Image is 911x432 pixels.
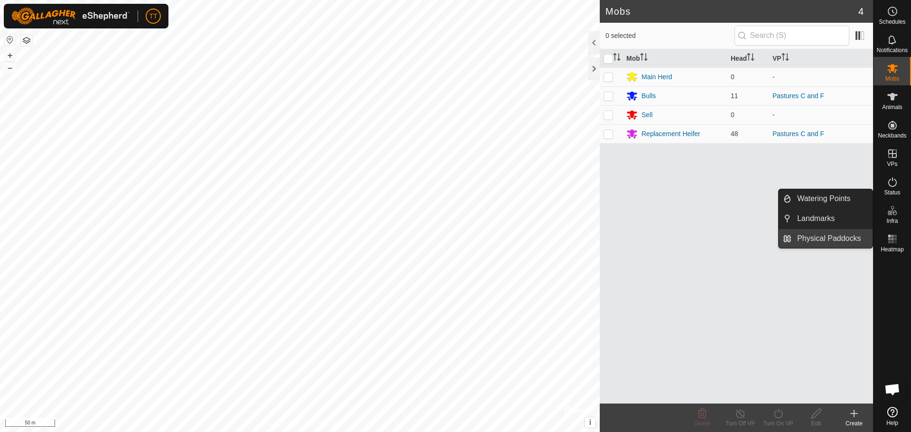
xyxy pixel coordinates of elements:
li: Watering Points [779,189,873,208]
div: Sell [641,110,652,120]
th: Head [727,49,769,68]
button: Map Layers [21,35,32,46]
span: i [589,418,591,426]
span: Help [886,420,898,426]
span: Watering Points [797,193,850,204]
div: Bulls [641,91,656,101]
span: 0 [731,111,734,119]
span: 48 [731,130,738,138]
span: VPs [887,161,897,167]
div: Turn Off VP [721,419,759,428]
h2: Mobs [605,6,858,17]
div: Edit [797,419,835,428]
span: Schedules [879,19,905,25]
span: Physical Paddocks [797,233,861,244]
a: Privacy Policy [262,420,298,428]
button: i [585,417,595,428]
td: - [769,67,873,86]
span: Delete [694,420,711,427]
span: Neckbands [878,133,906,138]
button: Reset Map [4,34,16,46]
div: Open chat [878,375,907,404]
a: Contact Us [309,420,337,428]
span: Infra [886,218,898,224]
span: Animals [882,104,902,110]
a: Landmarks [791,209,873,228]
span: Mobs [885,76,899,82]
p-sorticon: Activate to sort [640,55,648,62]
div: Main Herd [641,72,672,82]
div: Turn On VP [759,419,797,428]
a: Help [874,403,911,430]
li: Landmarks [779,209,873,228]
th: VP [769,49,873,68]
li: Physical Paddocks [779,229,873,248]
span: TT [149,11,157,21]
span: 0 [731,73,734,81]
span: 11 [731,92,738,100]
span: Heatmap [881,247,904,252]
button: + [4,50,16,61]
span: Status [884,190,900,195]
a: Watering Points [791,189,873,208]
img: Gallagher Logo [11,8,130,25]
td: - [769,105,873,124]
button: – [4,62,16,74]
div: Create [835,419,873,428]
th: Mob [623,49,727,68]
input: Search (S) [734,26,849,46]
p-sorticon: Activate to sort [747,55,754,62]
p-sorticon: Activate to sort [781,55,789,62]
span: 0 selected [605,31,734,41]
a: Pastures C and F [772,92,824,100]
p-sorticon: Activate to sort [613,55,621,62]
span: Notifications [877,47,908,53]
span: 4 [858,4,864,18]
div: Replacement Heifer [641,129,700,139]
span: Landmarks [797,213,835,224]
a: Pastures C and F [772,130,824,138]
a: Physical Paddocks [791,229,873,248]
